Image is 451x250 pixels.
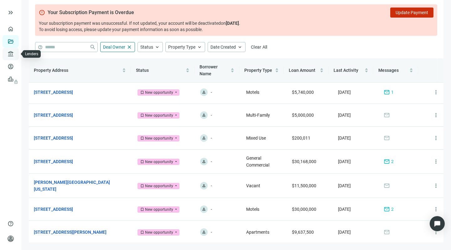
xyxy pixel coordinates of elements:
a: [STREET_ADDRESS] [34,158,73,165]
button: more_vert [430,86,442,98]
span: - [211,158,212,165]
span: help [38,45,43,50]
button: more_vert [430,109,442,121]
span: person [202,136,206,140]
span: Property Type [244,68,272,73]
span: 1 [391,89,394,96]
span: Mixed Use [246,136,266,141]
a: [STREET_ADDRESS] [34,112,73,119]
span: Status [136,68,149,73]
span: $5,740,000 [292,90,314,95]
span: help [8,221,14,227]
a: [PERSON_NAME][GEOGRAPHIC_DATA][US_STATE] [34,179,121,193]
div: New opportunity [145,183,173,189]
span: person [202,184,206,188]
span: more_vert [433,112,439,118]
span: Property Address [34,68,68,73]
span: 2 [391,206,394,213]
span: mail [384,158,390,165]
span: Deal Owner [103,45,125,50]
button: more_vert [430,226,442,238]
div: Your subscription payment was unsuccessful. If not updated, your account will be deactivated on .... [39,20,433,33]
span: mail [384,89,390,95]
span: $200,011 [292,136,310,141]
a: [STREET_ADDRESS] [34,206,73,213]
span: bookmark [140,230,144,235]
span: [DATE] [338,159,351,164]
span: Date Created [210,45,236,50]
button: Clear All [248,42,270,52]
span: error [39,9,45,16]
div: New opportunity [145,206,173,213]
span: close [127,44,132,50]
span: - [211,205,212,213]
span: $11,500,000 [292,183,316,188]
span: mail [384,229,390,235]
button: more_vert [430,203,442,215]
div: New opportunity [145,159,173,165]
span: Motels [246,207,259,212]
div: New opportunity [145,112,173,119]
span: [DATE] [338,113,351,118]
span: 2 [391,158,394,165]
span: mail [384,135,390,141]
span: [DATE] [338,136,351,141]
span: mail [384,183,390,189]
div: New opportunity [145,229,173,236]
span: bookmark [140,160,144,164]
button: more_vert [430,155,442,168]
span: - [211,88,212,96]
span: [DATE] [338,230,351,235]
div: New opportunity [145,135,173,141]
span: Motels [246,90,259,95]
span: bookmark [140,113,144,118]
span: - [211,111,212,119]
span: mail [384,112,390,118]
button: keyboard_double_arrow_right [7,9,14,16]
span: bookmark [140,90,144,95]
a: [STREET_ADDRESS] [34,135,73,141]
button: Update Payment [390,8,433,18]
span: person [202,230,206,234]
span: - [211,134,212,142]
span: keyboard_arrow_up [237,44,243,50]
span: more_vert [433,158,439,165]
a: [STREET_ADDRESS] [34,89,73,96]
span: more_vert [433,135,439,141]
div: New opportunity [145,89,173,96]
span: General Commercial [246,156,269,168]
span: Vacant [246,183,260,188]
span: Last Activity [334,68,358,73]
span: more_vert [433,206,439,212]
span: bookmark [140,136,144,141]
span: Borrower Name [200,64,218,76]
span: keyboard_arrow_up [197,44,202,50]
span: Status [140,45,153,50]
b: [DATE] [226,21,239,26]
span: Multi-Family [246,113,270,118]
span: bookmark [140,207,144,212]
span: more_vert [433,89,439,95]
span: Loan Amount [289,68,315,73]
span: bookmark [140,184,144,188]
a: [STREET_ADDRESS][PERSON_NAME] [34,229,106,236]
span: person [202,90,206,94]
span: Messages [378,68,399,73]
div: Open Intercom Messenger [430,216,445,231]
span: - [211,228,212,236]
span: keyboard_arrow_up [154,44,160,50]
span: person [202,207,206,211]
span: $30,168,000 [292,159,316,164]
span: [DATE] [338,207,351,212]
span: Your Subscription Payment is Overdue [48,9,134,16]
button: more_vert [430,132,442,144]
span: $9,637,500 [292,230,314,235]
span: Property Type [168,45,195,50]
span: mail [384,206,390,212]
span: Apartments [246,230,269,235]
span: person [8,236,14,242]
span: person [202,113,206,117]
span: $5,000,000 [292,113,314,118]
span: Update Payment [396,10,428,15]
